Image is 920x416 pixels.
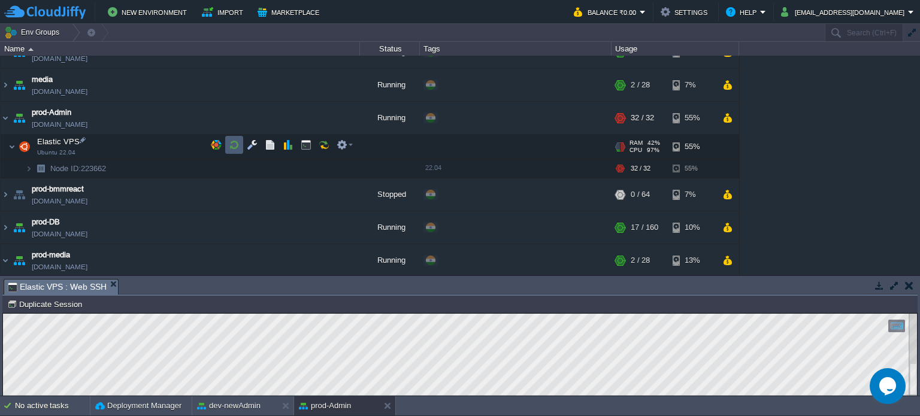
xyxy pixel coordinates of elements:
div: 55% [673,135,712,159]
span: [DOMAIN_NAME] [32,228,87,240]
div: 32 / 32 [631,159,650,178]
div: 10% [673,211,712,244]
img: CloudJiffy [4,5,86,20]
span: Elastic VPS : Web SSH [8,280,107,294]
div: Running [360,211,420,244]
iframe: chat widget [870,368,908,404]
div: Tags [420,42,611,56]
div: Usage [612,42,739,56]
div: 32 / 32 [631,102,654,134]
span: 223662 [49,163,108,174]
img: AMDAwAAAACH5BAEAAAAALAAAAAABAAEAAAICRAEAOw== [1,178,10,211]
img: AMDAwAAAACH5BAEAAAAALAAAAAABAAEAAAICRAEAOw== [11,178,28,211]
div: 2 / 28 [631,69,650,101]
span: [DOMAIN_NAME] [32,119,87,130]
span: 22.04 [425,164,441,171]
button: New Environment [108,5,190,19]
span: 97% [647,147,659,154]
a: Node ID:223662 [49,163,108,174]
img: AMDAwAAAACH5BAEAAAAALAAAAAABAAEAAAICRAEAOw== [1,69,10,101]
div: Name [1,42,359,56]
button: Help [726,5,760,19]
img: AMDAwAAAACH5BAEAAAAALAAAAAABAAEAAAICRAEAOw== [11,211,28,244]
div: 13% [673,244,712,277]
img: AMDAwAAAACH5BAEAAAAALAAAAAABAAEAAAICRAEAOw== [1,102,10,134]
div: Running [360,69,420,101]
img: AMDAwAAAACH5BAEAAAAALAAAAAABAAEAAAICRAEAOw== [11,69,28,101]
img: AMDAwAAAACH5BAEAAAAALAAAAAABAAEAAAICRAEAOw== [1,211,10,244]
a: prod-bmmreact [32,183,84,195]
img: AMDAwAAAACH5BAEAAAAALAAAAAABAAEAAAICRAEAOw== [11,244,28,277]
span: Ubuntu 22.04 [37,149,75,156]
span: 42% [647,139,660,147]
img: AMDAwAAAACH5BAEAAAAALAAAAAABAAEAAAICRAEAOw== [32,159,49,178]
img: AMDAwAAAACH5BAEAAAAALAAAAAABAAEAAAICRAEAOw== [28,48,34,51]
div: 7% [673,178,712,211]
div: 55% [673,159,712,178]
span: Elastic VPS [36,136,81,147]
img: AMDAwAAAACH5BAEAAAAALAAAAAABAAEAAAICRAEAOw== [8,135,16,159]
img: AMDAwAAAACH5BAEAAAAALAAAAAABAAEAAAICRAEAOw== [25,159,32,178]
div: Running [360,244,420,277]
button: Settings [661,5,711,19]
a: [DOMAIN_NAME] [32,261,87,273]
div: Stopped [360,178,420,211]
button: Balance ₹0.00 [574,5,640,19]
span: [DOMAIN_NAME] [32,53,87,65]
button: Deployment Manager [95,400,181,412]
a: media [32,74,53,86]
a: [DOMAIN_NAME] [32,86,87,98]
span: CPU [630,147,642,154]
img: AMDAwAAAACH5BAEAAAAALAAAAAABAAEAAAICRAEAOw== [16,135,33,159]
div: 55% [673,102,712,134]
a: prod-media [32,249,70,261]
button: [EMAIL_ADDRESS][DOMAIN_NAME] [781,5,908,19]
button: Duplicate Session [7,299,86,309]
div: 17 / 160 [631,211,658,244]
img: AMDAwAAAACH5BAEAAAAALAAAAAABAAEAAAICRAEAOw== [1,244,10,277]
a: prod-Admin [32,107,71,119]
a: prod-DB [32,216,60,228]
div: 7% [673,69,712,101]
button: Marketplace [258,5,323,19]
button: dev-newAdmin [197,400,261,412]
img: AMDAwAAAACH5BAEAAAAALAAAAAABAAEAAAICRAEAOw== [11,102,28,134]
button: Env Groups [4,24,63,41]
button: prod-Admin [299,400,351,412]
span: RAM [630,139,643,147]
div: Running [360,102,420,134]
div: 2 / 28 [631,244,650,277]
div: Status [361,42,419,56]
div: No active tasks [15,396,90,415]
span: [DOMAIN_NAME] [32,195,87,207]
a: Elastic VPSUbuntu 22.04 [36,137,81,146]
span: Node ID: [50,164,81,173]
button: Import [202,5,247,19]
div: 0 / 64 [631,178,650,211]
